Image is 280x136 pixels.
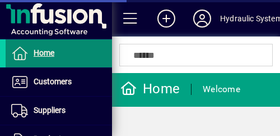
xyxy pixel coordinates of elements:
button: Add [148,8,184,29]
span: Home [34,48,54,57]
a: Customers [6,68,112,96]
div: Welcome [203,80,240,98]
a: Suppliers [6,97,112,125]
span: Suppliers [34,106,66,115]
button: Profile [184,8,220,29]
div: Home [120,80,180,98]
span: Customers [34,77,72,86]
